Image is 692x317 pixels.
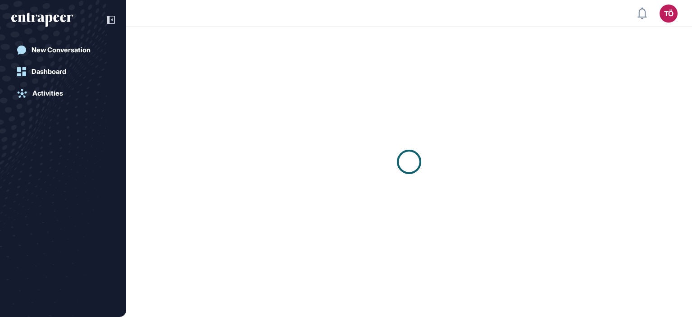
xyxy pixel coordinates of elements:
[11,13,73,27] div: entrapeer-logo
[32,46,91,54] div: New Conversation
[32,68,66,76] div: Dashboard
[32,89,63,97] div: Activities
[660,5,678,23] button: TÖ
[11,41,115,59] a: New Conversation
[11,63,115,81] a: Dashboard
[11,84,115,102] a: Activities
